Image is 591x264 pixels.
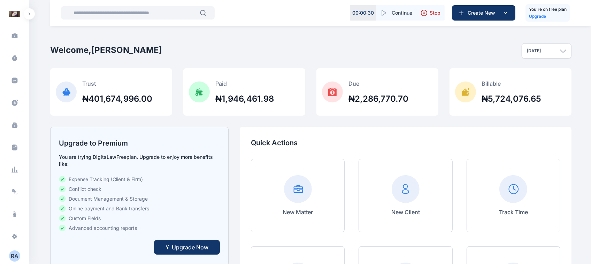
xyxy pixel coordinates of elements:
[392,9,412,16] span: Continue
[376,5,416,21] button: Continue
[9,252,20,260] div: R A
[482,93,541,104] h2: ₦5,724,076.65
[4,250,25,262] button: RA
[416,5,445,21] button: Stop
[69,195,148,202] span: Document Management & Storage
[69,225,137,232] span: Advanced accounting reports
[391,208,420,216] p: New Client
[499,208,528,216] p: Track Time
[82,93,152,104] h2: ₦401,674,996.00
[527,48,541,54] p: [DATE]
[430,9,440,16] span: Stop
[283,208,313,216] p: New Matter
[529,13,567,20] a: Upgrade
[482,79,541,88] p: Billable
[69,176,143,183] span: Expense Tracking (Client & Firm)
[452,5,515,21] button: Create New
[352,9,374,16] p: 00 : 00 : 30
[69,215,101,222] span: Custom Fields
[9,250,20,262] button: RA
[59,138,220,148] h2: Upgrade to Premium
[465,9,501,16] span: Create New
[154,240,220,255] button: Upgrade Now
[59,154,220,168] p: You are trying DigitsLaw Free plan. Upgrade to enjoy more benefits like:
[348,79,408,88] p: Due
[529,6,567,13] h5: You're on free plan
[348,93,408,104] h2: ₦2,286,770.70
[251,138,560,148] p: Quick Actions
[82,79,152,88] p: Trust
[215,93,274,104] h2: ₦1,946,461.98
[50,45,162,56] h2: Welcome, [PERSON_NAME]
[69,205,149,212] span: Online payment and Bank transfers
[172,243,208,251] span: Upgrade Now
[215,79,274,88] p: Paid
[69,186,101,193] span: Conflict check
